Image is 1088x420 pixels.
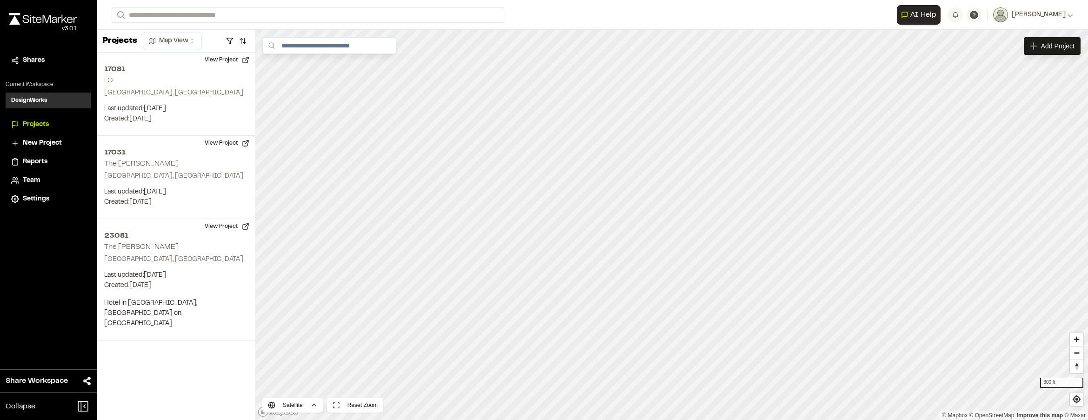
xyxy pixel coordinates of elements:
[897,5,944,25] div: Open AI Assistant
[969,412,1015,419] a: OpenStreetMap
[11,138,86,148] a: New Project
[104,77,113,84] h2: LC
[6,80,91,89] p: Current Workspace
[1012,10,1066,20] span: [PERSON_NAME]
[6,375,68,387] span: Share Workspace
[1070,333,1083,346] button: Zoom in
[104,171,247,181] p: [GEOGRAPHIC_DATA], [GEOGRAPHIC_DATA]
[993,7,1008,22] img: User
[1040,378,1083,388] div: 300 ft
[11,194,86,204] a: Settings
[23,55,45,66] span: Shares
[11,175,86,186] a: Team
[104,160,179,167] h2: The [PERSON_NAME]
[258,407,299,417] a: Mapbox logo
[199,219,255,234] button: View Project
[9,13,77,25] img: rebrand.png
[255,30,1088,420] canvas: Map
[104,104,247,114] p: Last updated: [DATE]
[104,280,247,291] p: Created: [DATE]
[11,157,86,167] a: Reports
[910,9,936,20] span: AI Help
[1064,412,1086,419] a: Maxar
[11,55,86,66] a: Shares
[23,157,47,167] span: Reports
[327,398,383,413] button: Reset Zoom
[104,244,179,250] h2: The [PERSON_NAME]
[102,35,137,47] p: Projects
[1070,393,1083,406] button: Find my location
[262,398,323,413] button: Satellite
[112,7,128,23] button: Search
[199,136,255,151] button: View Project
[104,197,247,207] p: Created: [DATE]
[6,401,35,412] span: Collapse
[104,254,247,265] p: [GEOGRAPHIC_DATA], [GEOGRAPHIC_DATA]
[104,187,247,197] p: Last updated: [DATE]
[23,120,49,130] span: Projects
[104,230,247,241] h2: 23081
[104,298,247,329] p: Hotel in [GEOGRAPHIC_DATA], [GEOGRAPHIC_DATA] on [GEOGRAPHIC_DATA]
[1070,347,1083,360] span: Zoom out
[104,270,247,280] p: Last updated: [DATE]
[1041,41,1075,51] span: Add Project
[9,25,77,33] div: Oh geez...please don't...
[11,120,86,130] a: Projects
[104,64,247,75] h2: 17081
[897,5,941,25] button: Open AI Assistant
[23,194,49,204] span: Settings
[993,7,1073,22] button: [PERSON_NAME]
[1070,360,1083,373] button: Reset bearing to north
[23,138,62,148] span: New Project
[104,147,247,158] h2: 17031
[1017,412,1063,419] a: Map feedback
[1070,346,1083,360] button: Zoom out
[199,53,255,67] button: View Project
[104,88,247,98] p: [GEOGRAPHIC_DATA], [GEOGRAPHIC_DATA]
[942,412,968,419] a: Mapbox
[104,114,247,124] p: Created: [DATE]
[23,175,40,186] span: Team
[11,96,47,105] h3: DesignWorks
